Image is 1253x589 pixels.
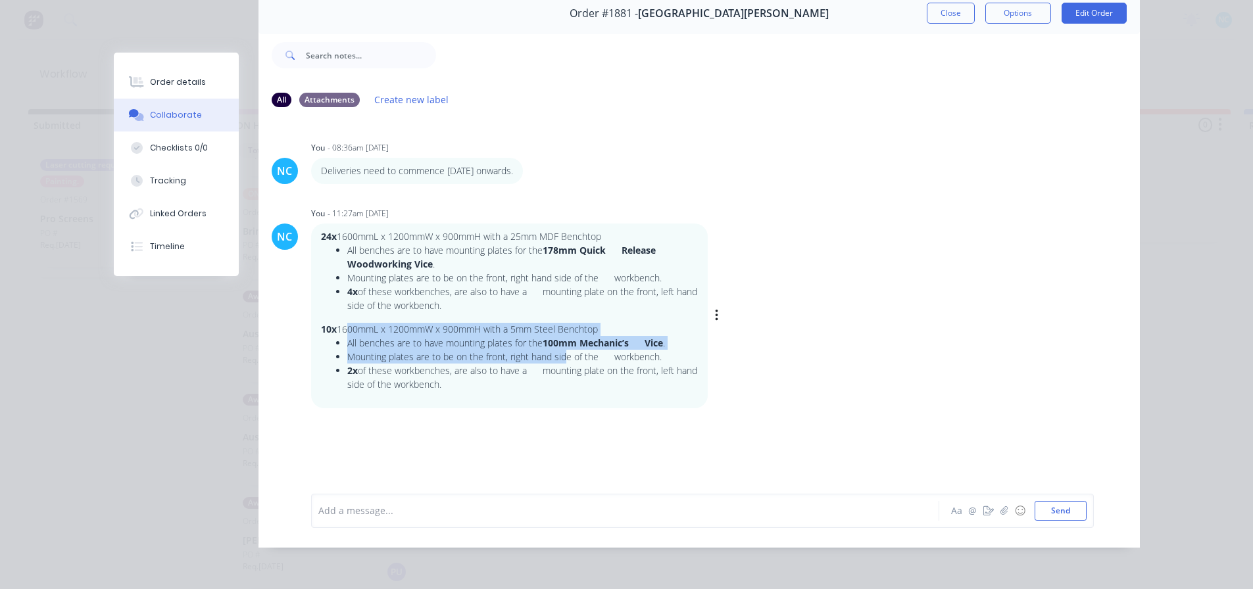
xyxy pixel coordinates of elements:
[150,109,202,121] div: Collaborate
[985,3,1051,24] button: Options
[347,285,698,312] li: of these workbenches, are also to have a mounting plate on the front, left hand side of the workb...
[347,350,698,364] li: Mounting plates are to be on the front, right hand side of the workbench.
[306,42,436,68] input: Search notes...
[272,93,291,107] div: All
[321,164,513,177] p: Deliveries need to commence [DATE] onwards.
[1062,3,1127,24] button: Edit Order
[328,208,389,220] div: - 11:27am [DATE]
[114,164,239,197] button: Tracking
[299,93,360,107] div: Attachments
[638,7,829,20] span: [GEOGRAPHIC_DATA][PERSON_NAME]
[347,243,698,271] li: All benches are to have mounting plates for the .
[150,142,208,154] div: Checklists 0/0
[1012,503,1028,519] button: ☺
[321,323,337,335] strong: 10x
[347,285,358,298] strong: 4x
[150,175,186,187] div: Tracking
[114,66,239,99] button: Order details
[277,229,292,245] div: NC
[368,91,456,108] button: Create new label
[311,208,325,220] div: You
[328,142,389,154] div: - 08:36am [DATE]
[543,337,663,349] strong: 100mm Mechanic’s Vice
[150,241,185,252] div: Timeline
[949,503,965,519] button: Aa
[321,323,698,336] p: 1600mmL x 1200mmW x 900mmH with a 5mm Steel Benchtop
[150,208,207,220] div: Linked Orders
[927,3,975,24] button: Close
[347,244,656,270] strong: 178mm Quick Release Woodworking Vice
[114,230,239,263] button: Timeline
[114,131,239,164] button: Checklists 0/0
[347,364,698,391] li: of these workbenches, are also to have a mounting plate on the front, left hand side of the workb...
[965,503,981,519] button: @
[347,364,358,377] strong: 2x
[114,197,239,230] button: Linked Orders
[150,76,206,88] div: Order details
[321,230,337,243] strong: 24x
[114,99,239,131] button: Collaborate
[277,163,292,179] div: NC
[1035,501,1087,521] button: Send
[311,142,325,154] div: You
[347,271,698,285] li: Mounting plates are to be on the front, right hand side of the workbench.
[321,230,698,243] p: 1600mmL x 1200mmW x 900mmH with a 25mm MDF Benchtop
[570,7,638,20] span: Order #1881 -
[347,336,698,350] li: All benches are to have mounting plates for the .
